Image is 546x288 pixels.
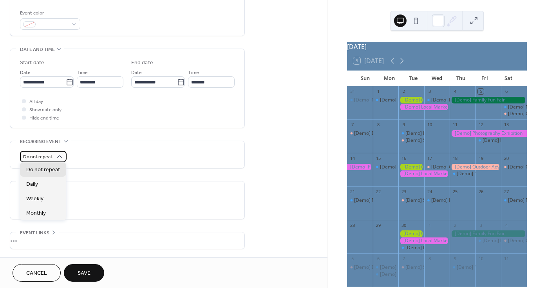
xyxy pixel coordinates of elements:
[401,155,407,161] div: 16
[20,9,79,17] div: Event color
[478,155,484,161] div: 19
[405,245,465,251] div: [Demo] Morning Yoga Bliss
[503,89,509,94] div: 6
[405,130,465,137] div: [Demo] Morning Yoga Bliss
[452,155,458,161] div: 18
[501,164,527,170] div: [Demo] Open Mic Night
[77,69,88,77] span: Time
[401,189,407,195] div: 23
[501,110,527,117] div: [Demo] Open Mic Night
[347,42,527,51] div: [DATE]
[483,237,542,244] div: [Demo] Morning Yoga Bliss
[450,130,527,137] div: [Demo] Photography Exhibition
[427,222,432,228] div: 1
[401,222,407,228] div: 30
[401,71,425,86] div: Tue
[503,189,509,195] div: 27
[375,222,381,228] div: 29
[405,264,464,271] div: [Demo] Seniors' Social Tea
[401,255,407,261] div: 7
[427,89,432,94] div: 3
[29,106,61,114] span: Show date only
[450,230,527,237] div: [Demo] Family Fun Fair
[398,230,424,237] div: [Demo] Gardening Workshop
[26,210,46,218] span: Monthly
[452,89,458,94] div: 4
[483,137,542,144] div: [Demo] Morning Yoga Bliss
[20,45,55,54] span: Date and time
[398,104,450,110] div: [Demo] Local Market
[427,155,432,161] div: 17
[398,245,424,251] div: [Demo] Morning Yoga Bliss
[427,122,432,128] div: 10
[26,195,43,203] span: Weekly
[13,264,61,282] button: Cancel
[373,264,399,271] div: [Demo] Fitness Bootcamp
[457,264,516,271] div: [Demo] Morning Yoga Bliss
[10,232,244,249] div: •••
[424,97,450,103] div: [Demo] Morning Yoga Bliss
[478,189,484,195] div: 26
[347,130,373,137] div: [Demo] Book Club Gathering
[478,222,484,228] div: 3
[20,229,49,237] span: Event links
[354,197,414,204] div: [Demo] Morning Yoga Bliss
[401,89,407,94] div: 2
[398,237,450,244] div: [Demo] Local Market
[427,189,432,195] div: 24
[353,71,377,86] div: Sun
[457,170,516,177] div: [Demo] Morning Yoga Bliss
[29,98,43,106] span: All day
[503,222,509,228] div: 4
[398,97,424,103] div: [Demo] Gardening Workshop
[427,255,432,261] div: 8
[401,122,407,128] div: 9
[431,97,491,103] div: [Demo] Morning Yoga Bliss
[452,255,458,261] div: 9
[26,270,47,278] span: Cancel
[450,170,475,177] div: [Demo] Morning Yoga Bliss
[452,122,458,128] div: 11
[354,264,417,271] div: [Demo] Book Club Gathering
[347,97,373,103] div: [Demo] Morning Yoga Bliss
[349,222,355,228] div: 28
[478,122,484,128] div: 12
[375,89,381,94] div: 1
[78,270,90,278] span: Save
[398,164,424,170] div: [Demo] Gardening Workshop
[349,189,355,195] div: 21
[450,97,527,103] div: [Demo] Family Fun Fair
[398,130,424,137] div: [Demo] Morning Yoga Bliss
[503,155,509,161] div: 20
[354,130,417,137] div: [Demo] Book Club Gathering
[349,255,355,261] div: 5
[431,164,499,170] div: [Demo] Culinary Cooking Class
[26,166,60,174] span: Do not repeat
[131,69,142,77] span: Date
[425,71,449,86] div: Wed
[380,271,439,278] div: [Demo] Morning Yoga Bliss
[398,137,424,144] div: [Demo] Seniors' Social Tea
[450,264,475,271] div: [Demo] Morning Yoga Bliss
[349,122,355,128] div: 7
[131,59,153,67] div: End date
[475,237,501,244] div: [Demo] Morning Yoga Bliss
[473,71,497,86] div: Fri
[373,271,399,278] div: [Demo] Morning Yoga Bliss
[398,197,424,204] div: [Demo] Seniors' Social Tea
[375,255,381,261] div: 6
[23,153,52,162] span: Do not repeat
[373,164,399,170] div: [Demo] Morning Yoga Bliss
[375,122,381,128] div: 8
[380,164,439,170] div: [Demo] Morning Yoga Bliss
[20,59,44,67] div: Start date
[431,197,491,204] div: [Demo] Morning Yoga Bliss
[380,264,436,271] div: [Demo] Fitness Bootcamp
[450,164,501,170] div: [Demo] Outdoor Adventure Day
[349,89,355,94] div: 31
[64,264,104,282] button: Save
[503,255,509,261] div: 11
[501,197,527,204] div: [Demo] Morning Yoga Bliss
[478,255,484,261] div: 10
[20,138,61,146] span: Recurring event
